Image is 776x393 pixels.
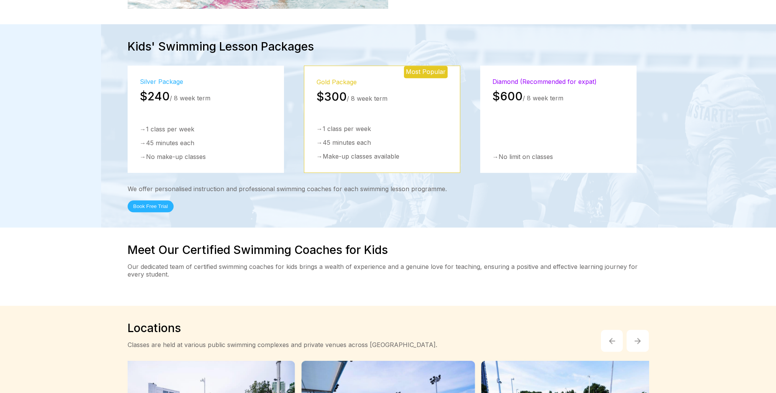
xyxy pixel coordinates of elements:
[492,89,523,103] span: $600
[140,139,272,147] div: → 45 minutes each
[140,125,272,133] div: → 1 class per week
[492,153,624,160] div: → No limit on classes
[128,185,649,193] div: We offer personalised instruction and professional swimming coaches for each swimming lesson prog...
[128,243,649,257] h2: Meet Our Certified Swimming Coaches for Kids
[635,338,641,344] img: Arrow
[492,78,624,85] div: Diamond (Recommended for expat)
[140,89,272,103] div: / 8 week term
[492,89,624,103] div: / 8 week term
[140,89,170,103] span: $240
[128,321,437,335] div: Locations
[140,78,272,85] div: Silver Package
[404,66,448,78] div: Most Popular
[128,263,649,278] p: Our dedicated team of certified swimming coaches for kids brings a wealth of experience and a gen...
[317,125,448,133] div: → 1 class per week
[317,152,448,160] div: → Make-up classes available
[128,200,174,212] button: Book Free Trial
[317,139,448,146] div: → 45 minutes each
[317,90,448,103] div: / 8 week term
[607,336,617,346] img: Arrow
[128,39,649,53] div: Kids' Swimming Lesson Packages
[317,90,347,103] span: $300
[317,78,448,86] div: Gold Package
[140,153,272,160] div: → No make-up classes
[128,341,437,349] div: Classes are held at various public swimming complexes and private venues across [GEOGRAPHIC_DATA].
